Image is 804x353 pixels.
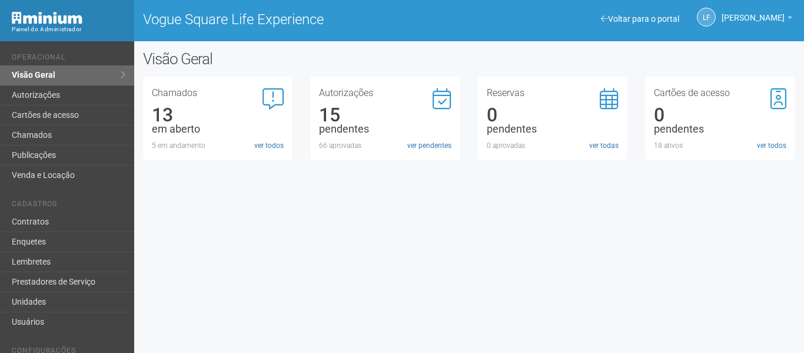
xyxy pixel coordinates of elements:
[487,124,619,134] div: pendentes
[601,14,679,24] a: Voltar para o portal
[487,88,619,98] h3: Reservas
[589,140,619,151] a: ver todas
[143,50,404,68] h2: Visão Geral
[697,8,716,27] a: LF
[12,24,125,35] div: Painel do Administrador
[654,88,786,98] h3: Cartões de acesso
[152,88,284,98] h3: Chamados
[152,140,284,151] div: 5 em andamento
[12,200,125,212] li: Cadastros
[143,12,460,27] h1: Vogue Square Life Experience
[319,110,451,120] div: 15
[722,15,792,24] a: [PERSON_NAME]
[319,140,451,151] div: 66 aprovadas
[407,140,451,151] a: ver pendentes
[12,12,82,24] img: Minium
[757,140,786,151] a: ver todos
[487,110,619,120] div: 0
[319,124,451,134] div: pendentes
[152,110,284,120] div: 13
[487,140,619,151] div: 0 aprovadas
[12,53,125,65] li: Operacional
[254,140,284,151] a: ver todos
[654,140,786,151] div: 18 ativos
[654,110,786,120] div: 0
[319,88,451,98] h3: Autorizações
[152,124,284,134] div: em aberto
[654,124,786,134] div: pendentes
[722,2,785,22] span: Letícia Florim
